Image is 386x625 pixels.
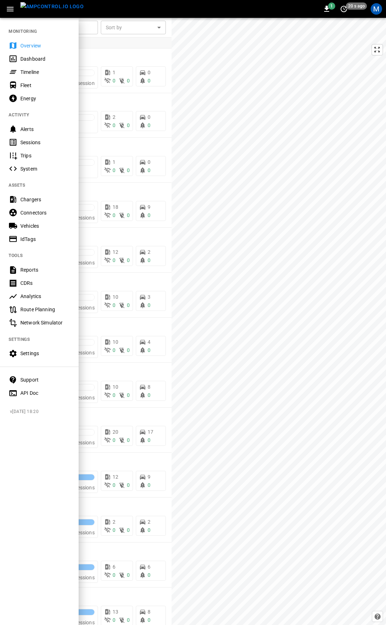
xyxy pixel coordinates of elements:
span: 20 s ago [346,2,367,10]
div: API Doc [20,389,70,397]
div: profile-icon [371,3,382,15]
div: Fleet [20,82,70,89]
button: set refresh interval [338,3,350,15]
div: Network Simulator [20,319,70,326]
div: Sessions [20,139,70,146]
div: Connectors [20,209,70,216]
div: IdTags [20,236,70,243]
div: Energy [20,95,70,102]
span: 1 [328,2,335,10]
div: Analytics [20,293,70,300]
span: v [DATE] 18:20 [10,408,73,415]
div: Trips [20,152,70,159]
div: Reports [20,266,70,273]
div: Timeline [20,69,70,76]
div: CDRs [20,279,70,287]
div: Support [20,376,70,383]
div: System [20,165,70,172]
div: Dashboard [20,55,70,62]
div: Vehicles [20,222,70,230]
img: ampcontrol.io logo [20,2,84,11]
div: Alerts [20,126,70,133]
div: Route Planning [20,306,70,313]
div: Chargers [20,196,70,203]
div: Settings [20,350,70,357]
div: Overview [20,42,70,49]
